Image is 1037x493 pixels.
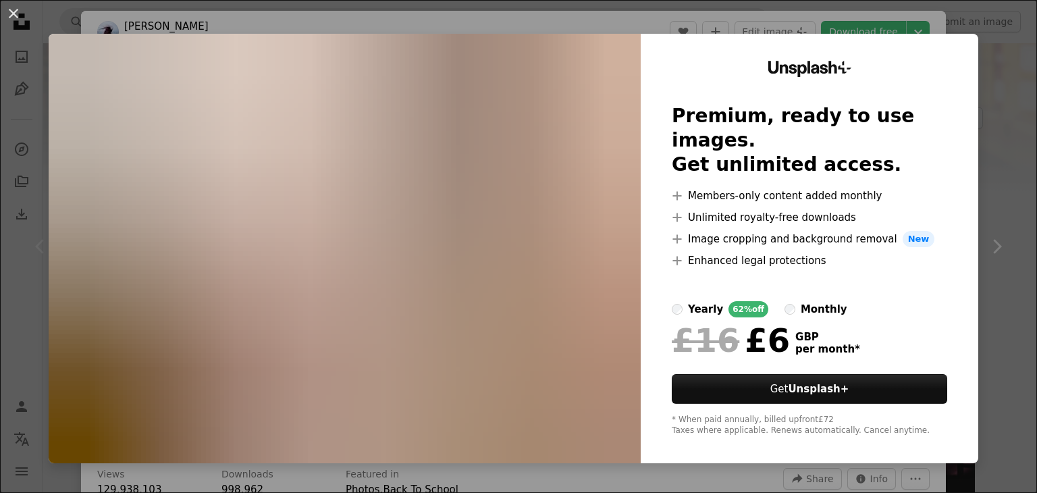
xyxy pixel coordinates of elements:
input: monthly [785,304,795,315]
span: New [903,231,935,247]
span: GBP [795,331,860,343]
h2: Premium, ready to use images. Get unlimited access. [672,104,947,177]
input: yearly62%off [672,304,683,315]
li: Members-only content added monthly [672,188,947,204]
div: £6 [672,323,790,358]
div: yearly [688,301,723,317]
strong: Unsplash+ [788,383,849,395]
div: 62% off [728,301,768,317]
button: GetUnsplash+ [672,374,947,404]
div: monthly [801,301,847,317]
span: per month * [795,343,860,355]
li: Unlimited royalty-free downloads [672,209,947,226]
li: Enhanced legal protections [672,253,947,269]
div: * When paid annually, billed upfront £72 Taxes where applicable. Renews automatically. Cancel any... [672,415,947,436]
span: £16 [672,323,739,358]
li: Image cropping and background removal [672,231,947,247]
